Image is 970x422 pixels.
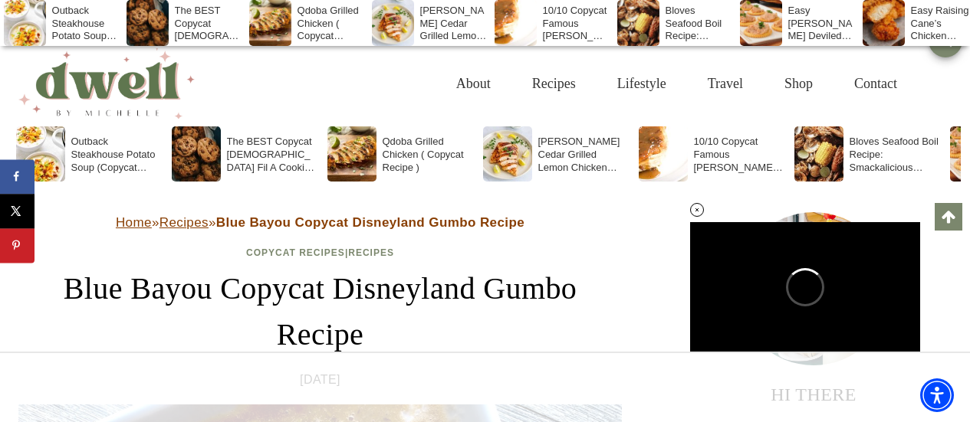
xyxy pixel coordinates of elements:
[764,59,834,109] a: Shop
[206,353,764,422] iframe: Advertisement
[18,266,622,358] h1: Blue Bayou Copycat Disneyland Gumbo Recipe
[935,203,962,231] a: Scroll to top
[348,247,394,258] a: Recipes
[246,247,345,258] a: Copycat Recipes
[18,48,195,119] img: DWELL by michelle
[159,215,209,230] a: Recipes
[116,215,152,230] a: Home
[436,59,918,109] nav: Primary Navigation
[116,215,524,230] span: » »
[687,59,764,109] a: Travel
[920,378,954,412] div: Accessibility Menu
[246,247,394,258] span: |
[216,215,524,230] strong: Blue Bayou Copycat Disneyland Gumbo Recipe
[511,59,597,109] a: Recipes
[597,59,687,109] a: Lifestyle
[834,59,918,109] a: Contact
[436,59,511,109] a: About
